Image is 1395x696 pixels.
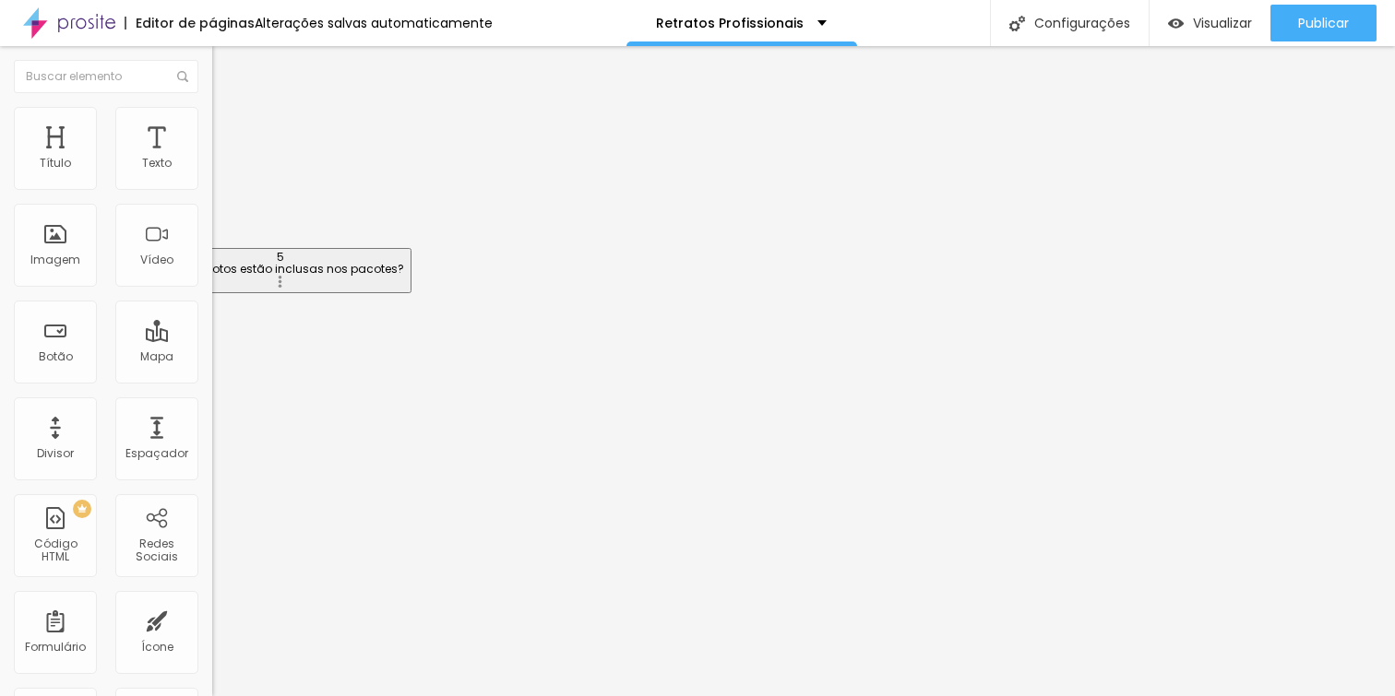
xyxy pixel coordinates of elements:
div: Título [40,157,71,170]
span: Visualizar [1193,16,1252,30]
div: Divisor [37,447,74,460]
iframe: Editor [212,46,1395,696]
button: Visualizar [1150,5,1270,41]
div: Texto [142,157,172,170]
div: Vídeo [140,254,173,266]
div: Espaçador [125,447,188,460]
div: Editor de páginas [125,17,255,29]
div: Redes Sociais [120,537,193,564]
div: Alterações salvas automaticamente [255,17,493,29]
div: Imagem [30,254,80,266]
button: Publicar [1270,5,1377,41]
div: Ícone [141,641,173,654]
div: Botão [39,350,73,363]
p: Retratos Profissionais [656,17,804,29]
div: Formulário [25,641,86,654]
div: Código HTML [18,537,91,564]
span: Publicar [1298,16,1349,30]
img: Icone [177,71,188,82]
img: Icone [1009,16,1025,31]
input: Buscar elemento [14,60,198,93]
img: view-1.svg [1168,16,1184,31]
div: Mapa [140,350,173,363]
